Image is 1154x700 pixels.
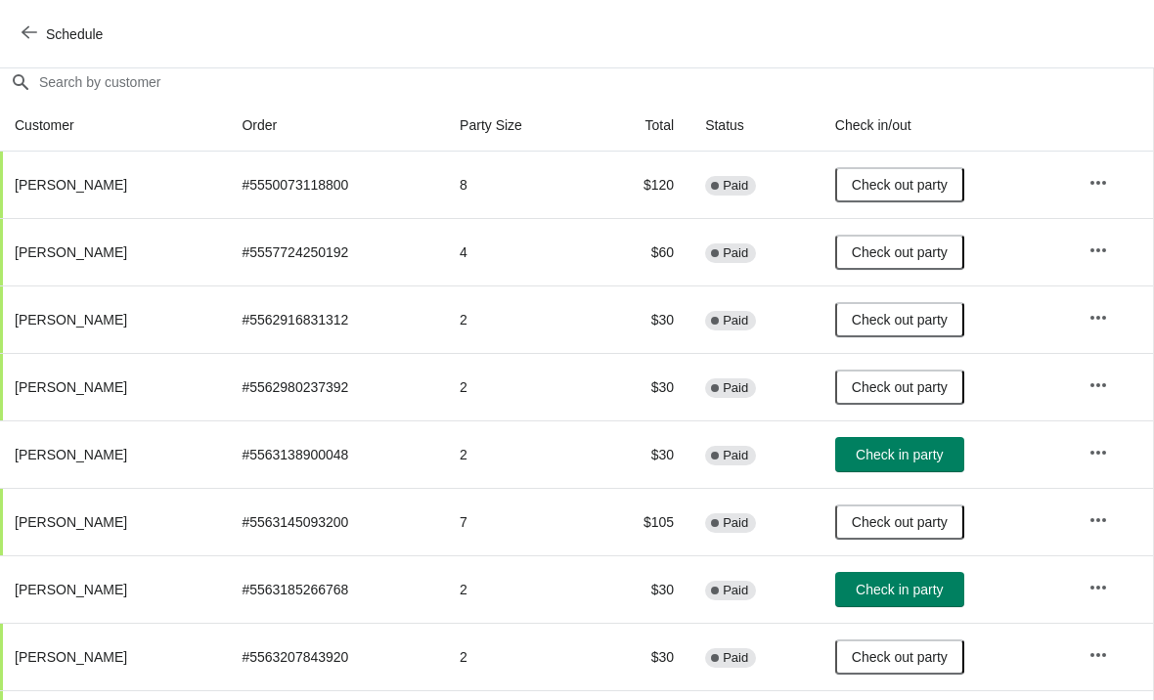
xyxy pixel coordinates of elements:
span: Check in party [856,582,943,597]
span: Paid [723,178,748,194]
th: Party Size [444,100,592,152]
td: $30 [592,623,689,690]
td: 7 [444,488,592,555]
td: $30 [592,420,689,488]
td: # 5563207843920 [226,623,444,690]
span: [PERSON_NAME] [15,312,127,328]
button: Check out party [835,235,964,270]
td: 4 [444,218,592,285]
td: 2 [444,623,592,690]
th: Check in/out [820,100,1073,152]
span: Check out party [852,514,948,530]
span: Paid [723,448,748,463]
span: [PERSON_NAME] [15,177,127,193]
span: Paid [723,583,748,598]
td: 8 [444,152,592,218]
td: 2 [444,285,592,353]
button: Schedule [10,17,118,52]
span: Check out party [852,312,948,328]
span: [PERSON_NAME] [15,649,127,665]
th: Status [689,100,820,152]
button: Check in party [835,437,964,472]
td: # 5562980237392 [226,353,444,420]
span: [PERSON_NAME] [15,582,127,597]
span: Check out party [852,379,948,395]
th: Order [226,100,444,152]
span: Check out party [852,177,948,193]
span: [PERSON_NAME] [15,379,127,395]
span: [PERSON_NAME] [15,514,127,530]
span: Paid [723,313,748,328]
td: 2 [444,555,592,623]
td: # 5550073118800 [226,152,444,218]
span: Paid [723,380,748,396]
span: Schedule [46,26,103,42]
td: $30 [592,555,689,623]
td: $60 [592,218,689,285]
td: $30 [592,353,689,420]
td: 2 [444,353,592,420]
span: [PERSON_NAME] [15,447,127,462]
th: Total [592,100,689,152]
td: # 5563145093200 [226,488,444,555]
span: Paid [723,515,748,531]
span: Paid [723,245,748,261]
td: $105 [592,488,689,555]
button: Check in party [835,572,964,607]
td: # 5557724250192 [226,218,444,285]
td: # 5562916831312 [226,285,444,353]
td: 2 [444,420,592,488]
button: Check out party [835,504,964,540]
button: Check out party [835,370,964,405]
button: Check out party [835,167,964,202]
span: Paid [723,650,748,666]
td: $30 [592,285,689,353]
span: Check in party [856,447,943,462]
td: # 5563138900048 [226,420,444,488]
span: Check out party [852,244,948,260]
input: Search by customer [38,65,1153,100]
button: Check out party [835,639,964,675]
td: $120 [592,152,689,218]
button: Check out party [835,302,964,337]
td: # 5563185266768 [226,555,444,623]
span: [PERSON_NAME] [15,244,127,260]
span: Check out party [852,649,948,665]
